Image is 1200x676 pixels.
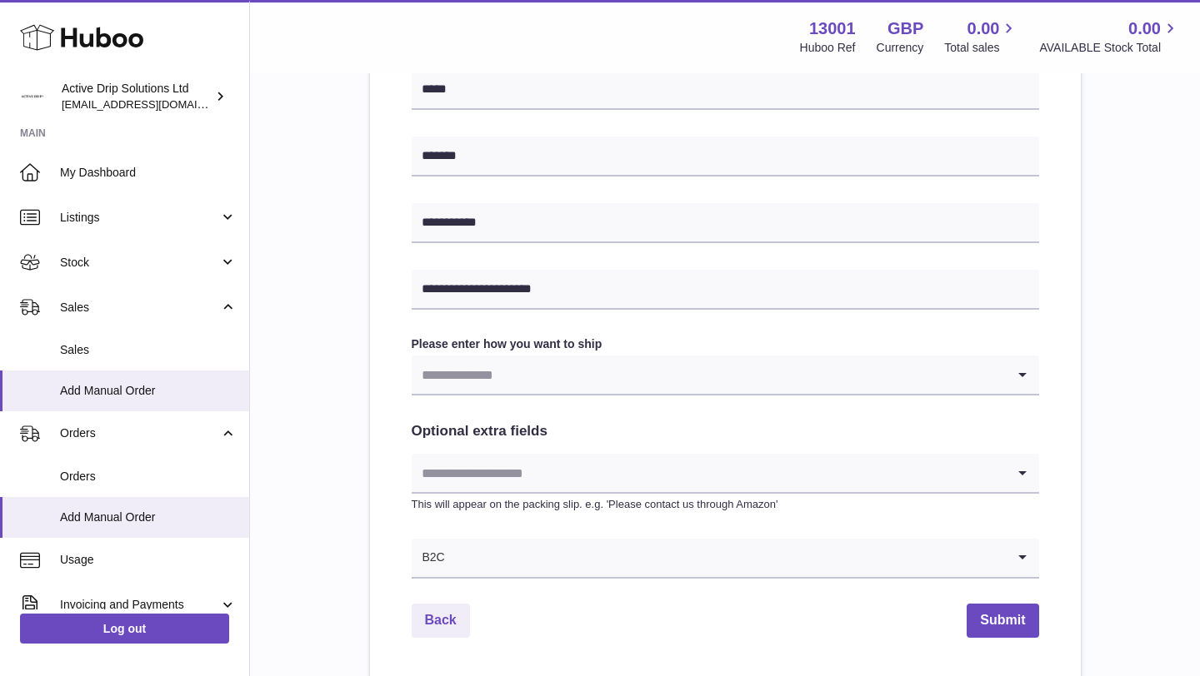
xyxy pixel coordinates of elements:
span: Orders [60,425,219,441]
span: Sales [60,300,219,316]
div: Active Drip Solutions Ltd [62,81,212,112]
span: Add Manual Order [60,509,237,525]
strong: 13001 [809,17,856,40]
img: info@activedrip.com [20,84,45,109]
p: This will appear on the packing slip. e.g. 'Please contact us through Amazon' [412,497,1039,512]
a: Log out [20,614,229,644]
a: 0.00 Total sales [944,17,1018,56]
input: Search for option [412,355,1006,394]
span: Listings [60,210,219,226]
div: Huboo Ref [800,40,856,56]
span: Orders [60,469,237,485]
a: 0.00 AVAILABLE Stock Total [1039,17,1180,56]
span: My Dashboard [60,165,237,181]
span: AVAILABLE Stock Total [1039,40,1180,56]
span: 0.00 [1128,17,1161,40]
div: Currency [877,40,924,56]
span: Total sales [944,40,1018,56]
div: Search for option [412,454,1039,494]
span: B2C [412,539,446,577]
strong: GBP [887,17,923,40]
span: [EMAIL_ADDRESS][DOMAIN_NAME] [62,97,245,111]
div: Search for option [412,355,1039,395]
span: 0.00 [967,17,1000,40]
span: Usage [60,552,237,568]
span: Invoicing and Payments [60,597,219,613]
label: Please enter how you want to ship [412,336,1039,352]
a: Back [412,604,470,638]
span: Add Manual Order [60,383,237,399]
h2: Optional extra fields [412,422,1039,441]
span: Sales [60,342,237,358]
div: Search for option [412,539,1039,579]
input: Search for option [412,454,1006,492]
span: Stock [60,255,219,271]
button: Submit [967,604,1038,638]
input: Search for option [446,539,1006,577]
